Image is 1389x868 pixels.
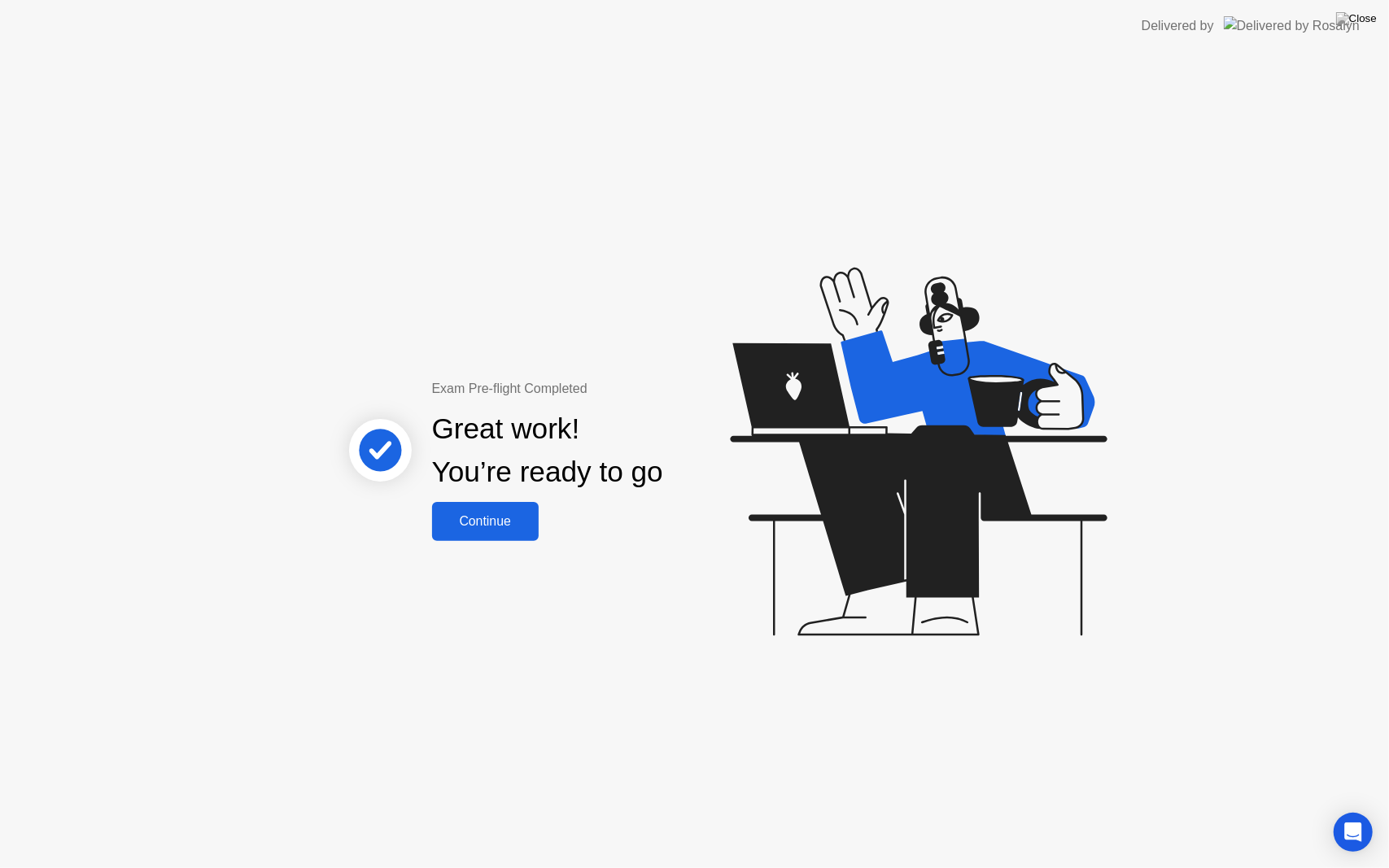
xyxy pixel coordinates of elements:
[1224,16,1360,35] img: Delivered by Rosalyn
[1142,16,1214,36] div: Delivered by
[432,408,663,494] div: Great work! You’re ready to go
[432,502,539,541] button: Continue
[437,514,534,529] div: Continue
[1336,12,1377,25] img: Close
[432,379,768,399] div: Exam Pre-flight Completed
[1334,813,1373,852] div: Open Intercom Messenger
